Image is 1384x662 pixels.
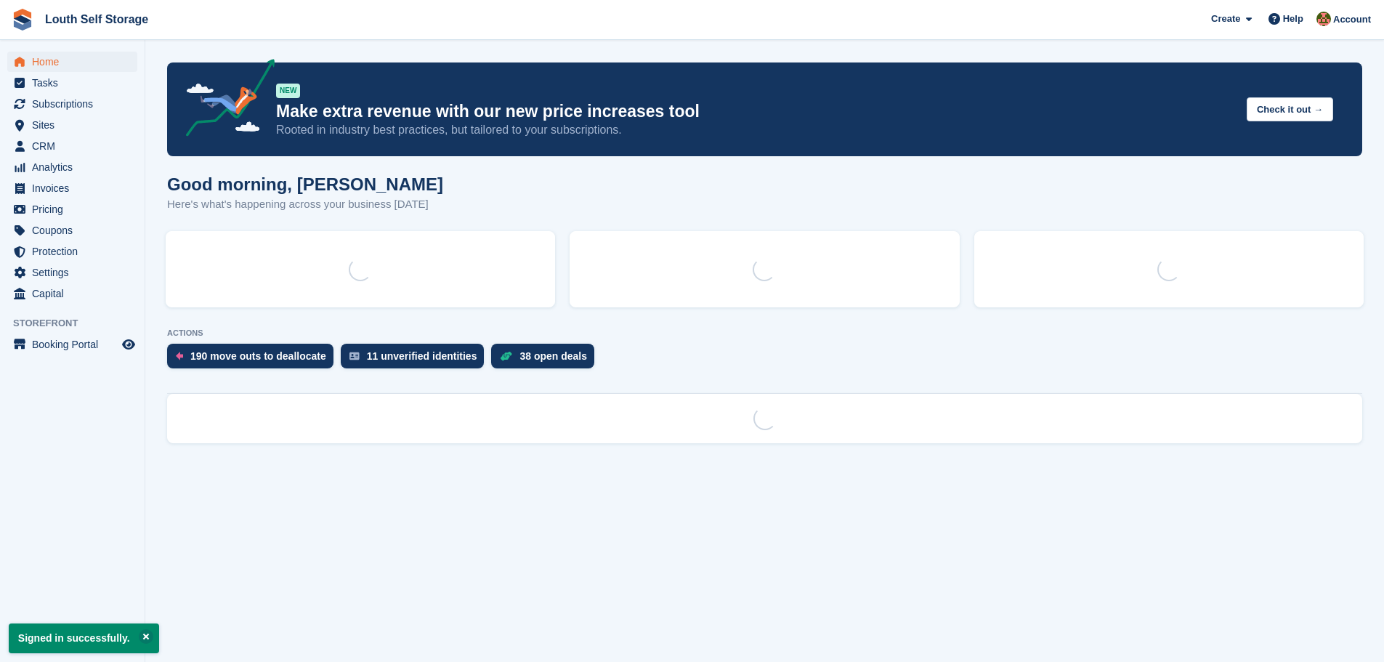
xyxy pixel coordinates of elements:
span: Coupons [32,220,119,241]
span: Tasks [32,73,119,93]
img: price-adjustments-announcement-icon-8257ccfd72463d97f412b2fc003d46551f7dbcb40ab6d574587a9cd5c0d94... [174,59,275,142]
a: menu [7,52,137,72]
a: menu [7,241,137,262]
div: 38 open deals [519,350,587,362]
img: deal-1b604bf984904fb50ccaf53a9ad4b4a5d6e5aea283cecdc64d6e3604feb123c2.svg [500,351,512,361]
span: Pricing [32,199,119,219]
span: Account [1333,12,1371,27]
span: Protection [32,241,119,262]
span: Create [1211,12,1240,26]
span: Home [32,52,119,72]
a: menu [7,94,137,114]
a: menu [7,262,137,283]
h1: Good morning, [PERSON_NAME] [167,174,443,194]
span: Help [1283,12,1303,26]
span: Sites [32,115,119,135]
span: Invoices [32,178,119,198]
a: menu [7,136,137,156]
a: menu [7,199,137,219]
p: ACTIONS [167,328,1362,338]
img: move_outs_to_deallocate_icon-f764333ba52eb49d3ac5e1228854f67142a1ed5810a6f6cc68b1a99e826820c5.svg [176,352,183,360]
p: Make extra revenue with our new price increases tool [276,101,1235,122]
span: Analytics [32,157,119,177]
a: Preview store [120,336,137,353]
a: menu [7,157,137,177]
a: 11 unverified identities [341,344,492,376]
span: Capital [32,283,119,304]
a: menu [7,334,137,355]
a: menu [7,220,137,241]
div: 11 unverified identities [367,350,477,362]
img: Andy Smith [1316,12,1331,26]
p: Here's what's happening across your business [DATE] [167,196,443,213]
button: Check it out → [1247,97,1333,121]
span: Storefront [13,316,145,331]
span: CRM [32,136,119,156]
img: verify_identity-adf6edd0f0f0b5bbfe63781bf79b02c33cf7c696d77639b501bdc392416b5a36.svg [349,352,360,360]
span: Subscriptions [32,94,119,114]
a: menu [7,283,137,304]
a: menu [7,115,137,135]
img: stora-icon-8386f47178a22dfd0bd8f6a31ec36ba5ce8667c1dd55bd0f319d3a0aa187defe.svg [12,9,33,31]
p: Signed in successfully. [9,623,159,653]
span: Booking Portal [32,334,119,355]
p: Rooted in industry best practices, but tailored to your subscriptions. [276,122,1235,138]
div: NEW [276,84,300,98]
a: menu [7,178,137,198]
a: 190 move outs to deallocate [167,344,341,376]
div: 190 move outs to deallocate [190,350,326,362]
a: menu [7,73,137,93]
a: Louth Self Storage [39,7,154,31]
a: 38 open deals [491,344,602,376]
span: Settings [32,262,119,283]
